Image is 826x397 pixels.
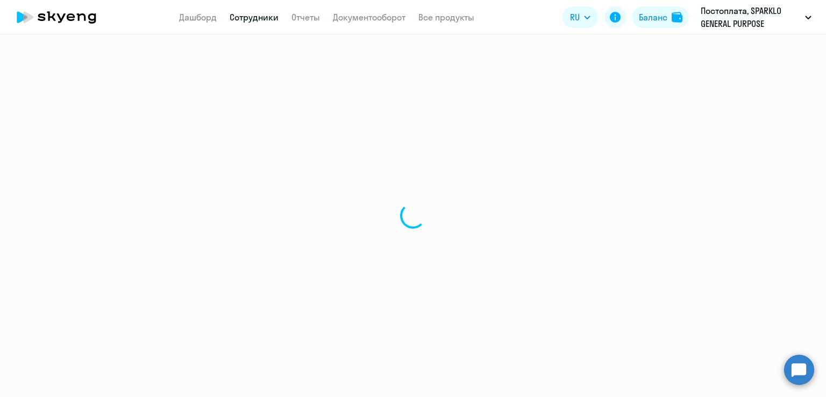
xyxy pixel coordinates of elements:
[639,11,667,24] div: Баланс
[701,4,801,30] p: Постоплата, SPARKLO GENERAL PURPOSE MACHINERY PARTS MANUFACTURING LLC
[695,4,817,30] button: Постоплата, SPARKLO GENERAL PURPOSE MACHINERY PARTS MANUFACTURING LLC
[562,6,598,28] button: RU
[179,12,217,23] a: Дашборд
[570,11,580,24] span: RU
[333,12,405,23] a: Документооборот
[632,6,689,28] button: Балансbalance
[230,12,279,23] a: Сотрудники
[672,12,682,23] img: balance
[418,12,474,23] a: Все продукты
[291,12,320,23] a: Отчеты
